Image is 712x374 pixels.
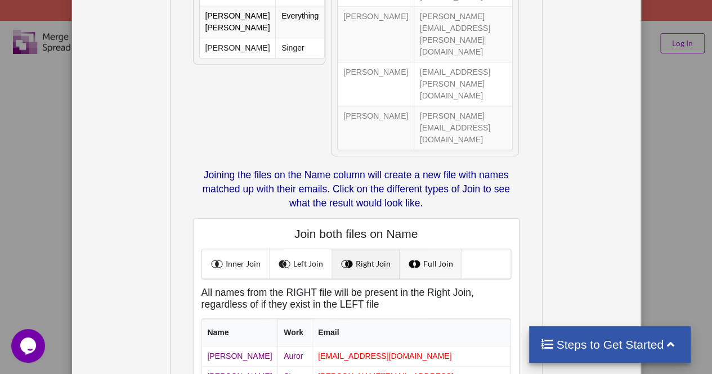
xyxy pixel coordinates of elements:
th: Name [202,319,278,346]
td: [PERSON_NAME] [202,346,278,366]
td: [EMAIL_ADDRESS][PERSON_NAME][DOMAIN_NAME] [414,62,512,106]
th: Work [277,319,312,346]
td: [PERSON_NAME] [PERSON_NAME] [200,6,276,38]
a: Left Join [270,249,332,278]
h4: Steps to Get Started [540,337,679,352]
iframe: chat widget [11,329,47,363]
td: [PERSON_NAME] [338,62,414,106]
td: [EMAIL_ADDRESS][DOMAIN_NAME] [312,346,510,366]
h5: All names from the RIGHT file will be present in the Right Join, regardless of if they exist in t... [201,287,511,310]
a: Inner Join [202,249,270,278]
a: Right Join [332,249,400,278]
td: [PERSON_NAME][EMAIL_ADDRESS][DOMAIN_NAME] [414,106,512,150]
td: Auror [277,346,312,366]
td: Singer [275,38,324,58]
td: [PERSON_NAME] [338,6,414,62]
a: Full Join [400,249,462,278]
th: Email [312,319,510,346]
td: [PERSON_NAME] [200,38,276,58]
td: Everything [275,6,324,38]
td: [PERSON_NAME] [338,106,414,150]
td: [PERSON_NAME][EMAIL_ADDRESS][PERSON_NAME][DOMAIN_NAME] [414,6,512,62]
p: Joining the files on the Name column will create a new file with names matched up with their emai... [193,168,520,210]
h4: Join both files on Name [201,227,511,241]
